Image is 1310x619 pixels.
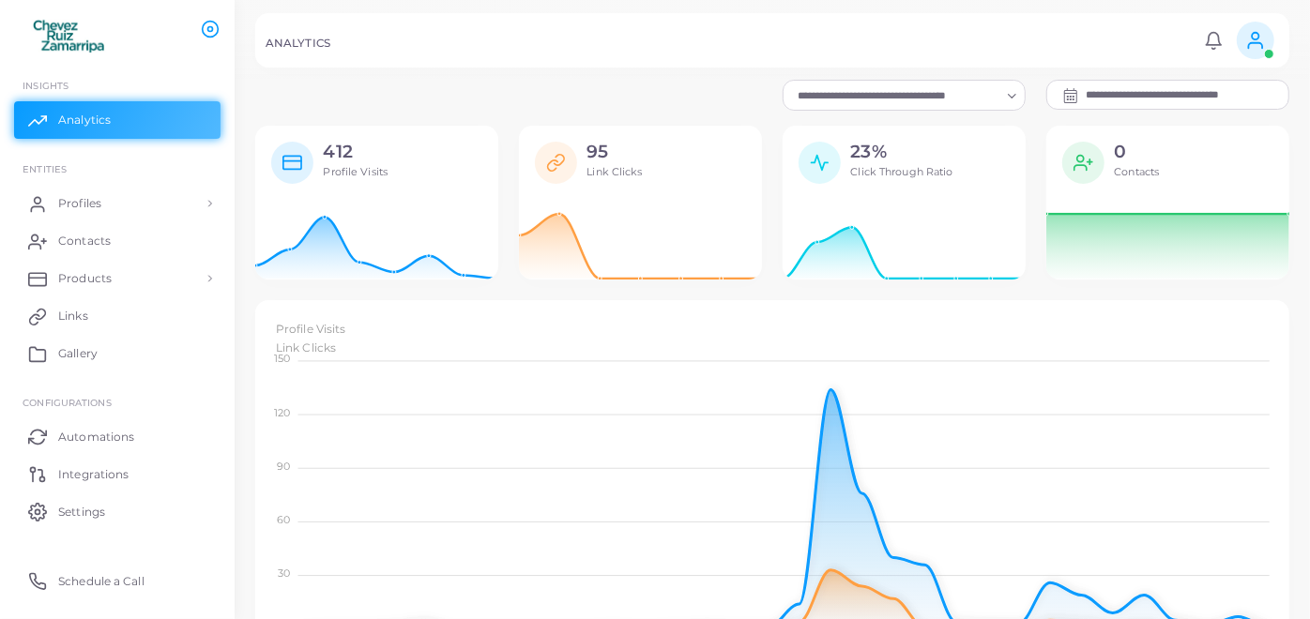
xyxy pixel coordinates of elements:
[23,80,69,91] span: INSIGHTS
[277,460,290,473] tspan: 90
[14,335,221,372] a: Gallery
[14,455,221,492] a: Integrations
[58,112,111,128] span: Analytics
[58,308,88,325] span: Links
[278,566,290,580] tspan: 30
[14,297,221,335] a: Links
[587,142,643,163] h2: 95
[277,513,290,526] tspan: 60
[58,504,105,521] span: Settings
[14,185,221,222] a: Profiles
[14,101,221,139] a: Analytics
[23,163,67,174] span: ENTITIES
[58,429,134,445] span: Automations
[58,466,129,483] span: Integrations
[274,406,290,419] tspan: 120
[58,270,112,287] span: Products
[276,340,336,355] span: Link Clicks
[783,80,1026,110] div: Search for option
[266,37,330,50] h5: ANALYTICS
[274,353,290,366] tspan: 150
[324,142,388,163] h2: 412
[276,322,346,336] span: Profile Visits
[14,417,221,455] a: Automations
[851,142,953,163] h2: 23%
[17,18,121,53] img: logo
[1115,165,1160,178] span: Contacts
[58,573,145,590] span: Schedule a Call
[58,233,111,249] span: Contacts
[14,260,221,297] a: Products
[791,85,1000,106] input: Search for option
[14,562,221,599] a: Schedule a Call
[58,195,101,212] span: Profiles
[587,165,643,178] span: Link Clicks
[23,397,112,408] span: Configurations
[324,165,388,178] span: Profile Visits
[58,345,98,362] span: Gallery
[14,492,221,530] a: Settings
[14,222,221,260] a: Contacts
[1115,142,1160,163] h2: 0
[851,165,953,178] span: Click Through Ratio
